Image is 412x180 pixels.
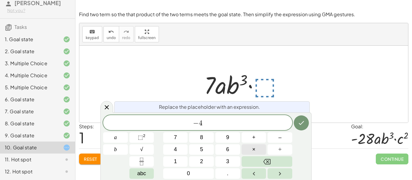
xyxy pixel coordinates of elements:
i: Task finished and correct. [63,84,70,91]
span: 6 [226,145,229,154]
button: Right arrow [268,168,292,179]
button: a [103,132,128,143]
button: keyboardkeypad [82,26,102,42]
span: 1 [174,157,177,166]
i: Task finished and correct. [63,108,70,115]
button: Square root [129,144,154,155]
p: Find two term so the that product of the two terms meets the goal state. Then simplify the expres... [79,11,408,18]
i: redo [123,28,129,35]
button: Left arrow [242,168,266,179]
span: 4 [174,145,177,154]
span: b [114,145,117,154]
button: . [215,168,240,179]
span: Tasks [14,24,27,30]
button: Done [294,115,309,130]
i: keyboard [89,28,95,35]
button: 0 [163,168,214,179]
button: 8 [189,132,214,143]
span: 8 [200,133,203,142]
span: keypad [86,36,99,40]
span: ⬚ [138,134,143,140]
span: Reset [84,156,97,162]
button: 5 [189,144,214,155]
button: undoundo [103,26,119,42]
button: Alphabet [129,168,154,179]
div: 1. Goal state [5,36,53,43]
span: 7 [174,133,177,142]
div: 4. Multiple Choice [5,72,53,79]
button: Minus [268,132,292,143]
span: 2 [200,157,203,166]
button: Squared [129,132,154,143]
span: 3 [226,157,229,166]
button: redoredo [119,26,134,42]
span: 4 [199,120,202,127]
i: Task finished and correct. [63,96,70,103]
span: . [227,169,228,178]
button: b [103,144,128,155]
button: Backspace [242,156,292,167]
button: 6 [215,144,240,155]
i: undo [108,28,114,35]
div: 6. Goal state [5,96,53,103]
span: redo [122,36,130,40]
span: ÷ [278,145,281,154]
span: − [193,120,199,127]
span: × [252,145,255,154]
label: Steps: [79,123,94,130]
div: 10. Goal state [5,144,53,151]
div: 9. Goal state [5,132,53,139]
span: 5 [200,145,203,154]
button: 1 [163,156,188,167]
span: Replace the placeholder with an expression. [159,103,260,111]
i: Task not started. [63,168,70,175]
span: 9 [226,133,229,142]
i: Task finished and correct. [63,132,70,139]
i: Task finished and correct. [63,72,70,79]
div: Not you? [7,8,70,14]
button: Times [242,144,266,155]
span: undo [107,36,116,40]
span: + [252,133,255,142]
span: a [114,133,117,142]
div: 11. Hot spot [5,156,53,163]
div: 2. Goal state [5,48,53,55]
i: Task started. [63,144,70,151]
button: fullscreen [135,26,159,42]
span: – [278,133,281,142]
div: 12. Hot spot [5,168,53,175]
button: Plus [242,132,266,143]
div: Goal: [351,123,408,130]
button: Fraction [129,156,154,167]
span: fullscreen [138,36,156,40]
button: 4 [163,144,188,155]
span: √ [140,145,143,154]
i: Task finished and correct. [63,60,70,67]
i: Task finished and correct. [63,120,70,127]
button: 3 [215,156,240,167]
sup: 2 [143,133,145,138]
span: 1 [79,128,84,147]
button: 2 [189,156,214,167]
i: Task finished and correct. [63,36,70,43]
button: 7 [163,132,188,143]
i: Task finished and correct. [63,48,70,55]
button: Reset [79,154,102,164]
div: 7. Goal state [5,108,53,115]
div: 3. Multiple Choice [5,60,53,67]
div: 5. Multiple Choice [5,84,53,91]
button: 9 [215,132,240,143]
button: Divide [268,144,292,155]
div: 8. Goal state [5,120,53,127]
i: Task not started. [63,156,70,163]
span: 0 [187,169,190,178]
span: abc [137,169,146,178]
